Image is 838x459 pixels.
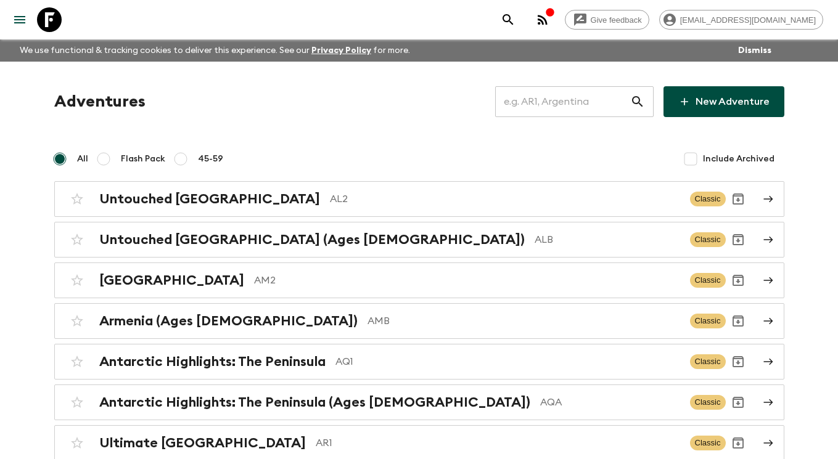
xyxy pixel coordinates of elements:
[99,272,244,288] h2: [GEOGRAPHIC_DATA]
[7,7,32,32] button: menu
[673,15,823,25] span: [EMAIL_ADDRESS][DOMAIN_NAME]
[121,153,165,165] span: Flash Pack
[368,314,680,328] p: AMB
[311,46,371,55] a: Privacy Policy
[726,309,750,333] button: Archive
[54,344,784,380] a: Antarctic Highlights: The PeninsulaAQ1ClassicArchive
[726,349,750,374] button: Archive
[254,273,680,288] p: AM2
[54,89,146,114] h1: Adventures
[690,436,726,450] span: Classic
[99,313,358,329] h2: Armenia (Ages [DEMOGRAPHIC_DATA])
[565,10,649,30] a: Give feedback
[330,192,680,206] p: AL2
[316,436,680,450] p: AR1
[77,153,88,165] span: All
[15,39,415,62] p: We use functional & tracking cookies to deliver this experience. See our for more.
[735,42,774,59] button: Dismiss
[335,354,680,369] p: AQ1
[584,15,649,25] span: Give feedback
[54,222,784,258] a: Untouched [GEOGRAPHIC_DATA] (Ages [DEMOGRAPHIC_DATA])ALBClassicArchive
[99,232,525,248] h2: Untouched [GEOGRAPHIC_DATA] (Ages [DEMOGRAPHIC_DATA])
[690,273,726,288] span: Classic
[99,394,530,410] h2: Antarctic Highlights: The Peninsula (Ages [DEMOGRAPHIC_DATA])
[690,354,726,369] span: Classic
[54,303,784,339] a: Armenia (Ages [DEMOGRAPHIC_DATA])AMBClassicArchive
[535,232,680,247] p: ALB
[726,268,750,293] button: Archive
[54,384,784,420] a: Antarctic Highlights: The Peninsula (Ages [DEMOGRAPHIC_DATA])AQAClassicArchive
[690,232,726,247] span: Classic
[726,390,750,415] button: Archive
[496,7,520,32] button: search adventures
[54,181,784,217] a: Untouched [GEOGRAPHIC_DATA]AL2ClassicArchive
[690,314,726,328] span: Classic
[690,395,726,410] span: Classic
[495,84,630,119] input: e.g. AR1, Argentina
[663,86,784,117] a: New Adventure
[690,192,726,206] span: Classic
[99,354,326,370] h2: Antarctic Highlights: The Peninsula
[703,153,774,165] span: Include Archived
[726,227,750,252] button: Archive
[99,191,320,207] h2: Untouched [GEOGRAPHIC_DATA]
[659,10,823,30] div: [EMAIL_ADDRESS][DOMAIN_NAME]
[726,431,750,455] button: Archive
[99,435,306,451] h2: Ultimate [GEOGRAPHIC_DATA]
[54,262,784,298] a: [GEOGRAPHIC_DATA]AM2ClassicArchive
[726,187,750,211] button: Archive
[540,395,680,410] p: AQA
[198,153,223,165] span: 45-59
